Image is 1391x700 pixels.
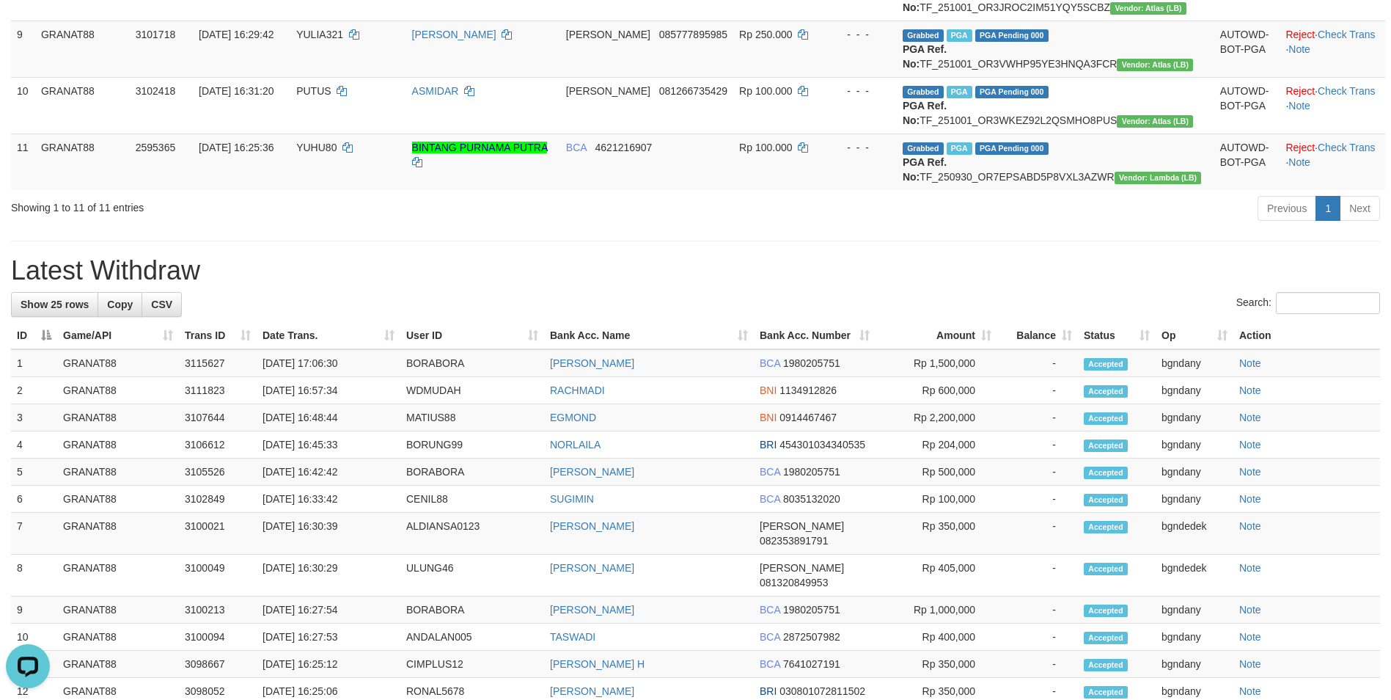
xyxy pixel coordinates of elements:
[903,156,947,183] b: PGA Ref. No:
[400,597,544,624] td: BORABORA
[1239,604,1261,616] a: Note
[11,597,57,624] td: 9
[11,194,568,215] div: Showing 1 to 11 of 11 entries
[57,624,179,651] td: GRANAT88
[760,562,844,574] span: [PERSON_NAME]
[296,142,337,153] span: YUHU80
[1214,21,1280,77] td: AUTOWD-BOT-PGA
[779,412,837,423] span: Copy 0914467467 to clipboard
[760,357,780,369] span: BCA
[760,384,777,396] span: BNI
[179,555,257,597] td: 3100049
[11,404,57,431] td: 3
[760,604,780,616] span: BCA
[1239,412,1261,423] a: Note
[179,377,257,404] td: 3111823
[760,577,828,588] span: Copy 081320849953 to clipboard
[997,651,1078,678] td: -
[997,404,1078,431] td: -
[659,85,727,97] span: Copy 081266735429 to clipboard
[1156,349,1233,377] td: bgndany
[760,466,780,478] span: BCA
[98,292,142,317] a: Copy
[257,486,400,513] td: [DATE] 16:33:42
[1084,686,1128,699] span: Accepted
[257,459,400,486] td: [DATE] 16:42:42
[1156,404,1233,431] td: bgndany
[296,85,331,97] span: PUTUS
[903,29,944,42] span: Grabbed
[1156,624,1233,651] td: bgndany
[739,29,792,40] span: Rp 250.000
[1214,77,1280,134] td: AUTOWD-BOT-PGA
[997,513,1078,555] td: -
[550,658,645,670] a: [PERSON_NAME] H
[566,29,650,40] span: [PERSON_NAME]
[1318,142,1376,153] a: Check Trans
[997,322,1078,349] th: Balance: activate to sort column ascending
[1078,322,1156,349] th: Status: activate to sort column ascending
[400,651,544,678] td: CIMPLUS12
[903,100,947,126] b: PGA Ref. No:
[136,142,176,153] span: 2595365
[739,142,792,153] span: Rp 100.000
[11,292,98,317] a: Show 25 rows
[57,513,179,555] td: GRANAT88
[832,140,891,155] div: - - -
[1239,658,1261,670] a: Note
[550,412,596,423] a: EGMOND
[21,299,89,310] span: Show 25 rows
[1318,85,1376,97] a: Check Trans
[876,377,997,404] td: Rp 600,000
[1239,631,1261,643] a: Note
[179,513,257,555] td: 3100021
[760,658,780,670] span: BCA
[1117,115,1193,128] span: Vendor URL: https://dashboard.q2checkout.com/secure
[1258,196,1316,221] a: Previous
[179,459,257,486] td: 3105526
[1288,43,1310,55] a: Note
[11,431,57,459] td: 4
[257,651,400,678] td: [DATE] 16:25:12
[897,21,1214,77] td: TF_251001_OR3VWHP95YE3HNQA3FCR
[11,624,57,651] td: 10
[760,685,777,697] span: BRI
[997,377,1078,404] td: -
[296,29,343,40] span: YULIA321
[832,27,891,42] div: - - -
[57,459,179,486] td: GRANAT88
[257,513,400,555] td: [DATE] 16:30:39
[659,29,727,40] span: Copy 085777895985 to clipboard
[179,624,257,651] td: 3100094
[257,597,400,624] td: [DATE] 16:27:54
[11,322,57,349] th: ID: activate to sort column descending
[1239,466,1261,478] a: Note
[876,513,997,555] td: Rp 350,000
[783,604,840,616] span: Copy 1980205751 to clipboard
[400,349,544,377] td: BORABORA
[1084,412,1128,425] span: Accepted
[997,486,1078,513] td: -
[35,134,130,190] td: GRANAT88
[779,439,865,451] span: Copy 454301034340535 to clipboard
[11,513,57,555] td: 7
[550,439,601,451] a: NORLAILA
[595,142,653,153] span: Copy 4621216907 to clipboard
[1084,358,1128,371] span: Accepted
[11,486,57,513] td: 6
[257,431,400,459] td: [DATE] 16:45:33
[400,624,544,651] td: ANDALAN005
[1239,384,1261,396] a: Note
[1084,521,1128,533] span: Accepted
[550,631,595,643] a: TASWADI
[400,513,544,555] td: ALDIANSA0123
[783,493,840,505] span: Copy 8035132020 to clipboard
[566,142,587,153] span: BCA
[897,77,1214,134] td: TF_251001_OR3WKEZ92L2QSMHO8PUS
[1084,440,1128,452] span: Accepted
[1084,494,1128,506] span: Accepted
[107,299,133,310] span: Copy
[1117,59,1193,71] span: Vendor URL: https://dashboard.q2checkout.com/secure
[1280,21,1385,77] td: · ·
[1156,513,1233,555] td: bgndedek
